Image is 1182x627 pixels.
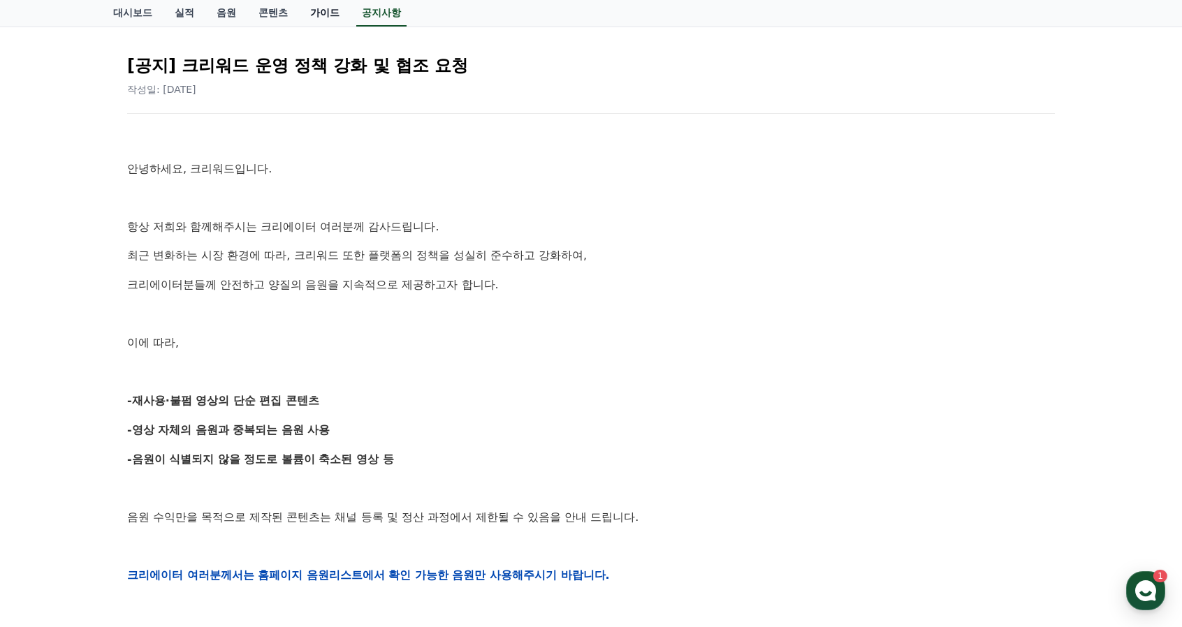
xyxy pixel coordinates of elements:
[127,508,1055,526] p: 음원 수익만을 목적으로 제작된 콘텐츠는 채널 등록 및 정산 과정에서 제한될 수 있음을 안내 드립니다.
[142,442,147,453] span: 1
[180,443,268,478] a: 설정
[127,452,394,466] strong: -음원이 식별되지 않을 정도로 볼륨이 축소된 영상 등
[127,568,610,582] strong: 크리에이터 여러분께서는 홈페이지 음원리스트에서 확인 가능한 음원만 사용해주시기 바랍니다.
[127,334,1055,352] p: 이에 따라,
[92,443,180,478] a: 1대화
[127,54,1055,77] h2: [공지] 크리워드 운영 정책 강화 및 협조 요청
[216,464,233,475] span: 설정
[128,464,145,475] span: 대화
[127,84,196,95] span: 작성일: [DATE]
[127,218,1055,236] p: 항상 저희와 함께해주시는 크리에이터 여러분께 감사드립니다.
[127,246,1055,265] p: 최근 변화하는 시장 환경에 따라, 크리워드 또한 플랫폼의 정책을 성실히 준수하고 강화하여,
[127,276,1055,294] p: 크리에이터분들께 안전하고 양질의 음원을 지속적으로 제공하고자 합니다.
[127,423,330,436] strong: -영상 자체의 음원과 중복되는 음원 사용
[4,443,92,478] a: 홈
[127,160,1055,178] p: 안녕하세요, 크리워드입니다.
[44,464,52,475] span: 홈
[127,394,319,407] strong: -재사용·불펌 영상의 단순 편집 콘텐츠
